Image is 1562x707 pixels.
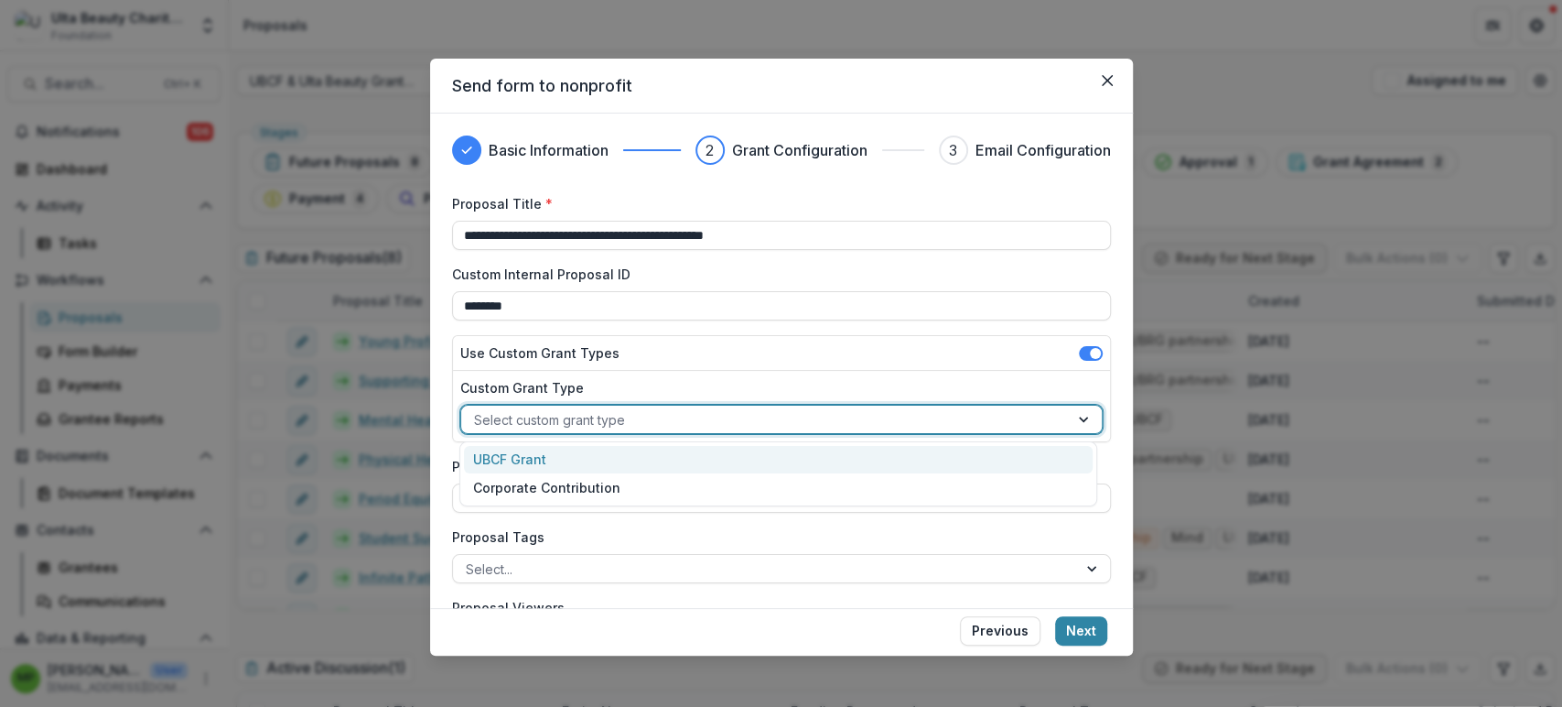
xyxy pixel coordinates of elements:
header: Send form to nonprofit [430,59,1133,114]
label: Proposal Tags [452,528,1100,547]
label: Custom Internal Proposal ID [452,265,1100,284]
div: Progress [452,136,1111,165]
button: Close [1093,66,1122,95]
h3: Email Configuration [975,139,1111,161]
button: Previous [960,616,1040,646]
div: 3 [949,139,957,161]
label: Proposal Title [452,194,1100,213]
div: Corporate Contribution [464,473,1093,502]
label: Proposal Viewers [452,598,1100,617]
div: UBCF Grant [464,446,1093,474]
button: Next [1055,616,1107,646]
label: Use Custom Grant Types [460,343,619,363]
h3: Basic Information [489,139,609,161]
label: Program Areas [452,457,1100,476]
h3: Grant Configuration [732,139,867,161]
div: 2 [706,139,714,161]
label: Custom Grant Type [460,378,1092,397]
